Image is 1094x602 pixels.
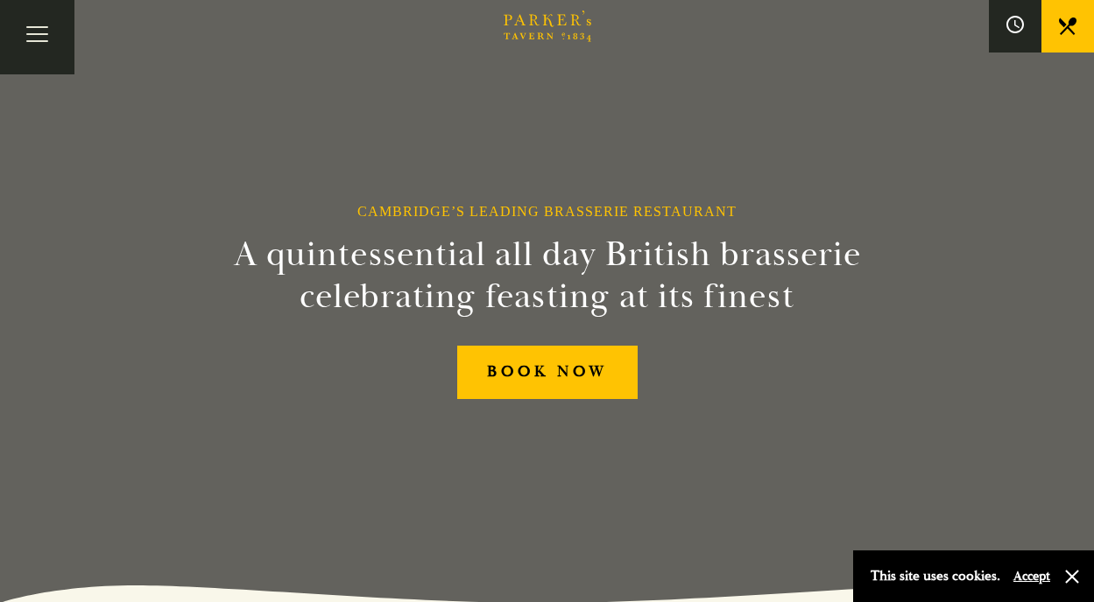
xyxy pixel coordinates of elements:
[457,346,638,399] a: BOOK NOW
[1013,568,1050,584] button: Accept
[357,203,737,220] h1: Cambridge’s Leading Brasserie Restaurant
[148,234,947,318] h2: A quintessential all day British brasserie celebrating feasting at its finest
[871,563,1000,589] p: This site uses cookies.
[1063,568,1081,585] button: Close and accept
